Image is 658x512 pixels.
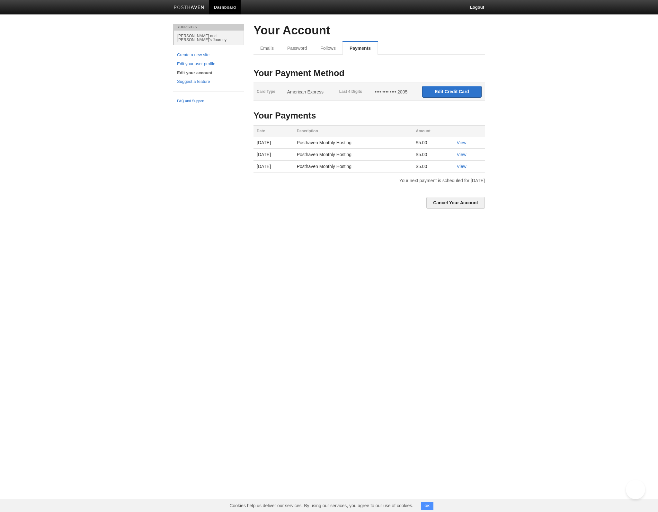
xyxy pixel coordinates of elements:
[253,149,294,161] td: [DATE]
[253,69,485,78] h3: Your Payment Method
[422,86,482,98] input: Edit Credit Card
[413,126,453,137] th: Amount
[294,137,413,149] td: Posthaven Monthly Hosting
[177,78,240,85] a: Suggest a feature
[253,42,280,55] a: Emails
[457,140,466,145] a: View
[342,42,378,55] a: Payments
[336,83,372,101] th: Last 4 Digits
[372,83,419,101] td: •••• •••• •••• 2005
[174,31,244,45] a: [PERSON_NAME] and [PERSON_NAME]'s Journey
[177,61,240,67] a: Edit your user profile
[249,178,490,183] div: Your next payment is scheduled for [DATE]
[173,24,244,31] li: Your Sites
[253,126,294,137] th: Date
[294,126,413,137] th: Description
[280,42,314,55] a: Password
[253,83,284,101] th: Card Type
[413,149,453,161] td: $5.00
[426,197,485,209] a: Cancel Your Account
[253,137,294,149] td: [DATE]
[626,480,645,499] iframe: Help Scout Beacon - Open
[253,161,294,172] td: [DATE]
[314,42,342,55] a: Follows
[284,83,336,101] td: American Express
[294,149,413,161] td: Posthaven Monthly Hosting
[413,137,453,149] td: $5.00
[177,70,240,76] a: Edit your account
[457,164,466,169] a: View
[253,24,485,37] h2: Your Account
[223,499,420,512] span: Cookies help us deliver our services. By using our services, you agree to our use of cookies.
[413,161,453,172] td: $5.00
[174,5,204,10] img: Posthaven-bar
[177,98,240,104] a: FAQ and Support
[253,111,485,121] h3: Your Payments
[177,52,240,58] a: Create a new site
[294,161,413,172] td: Posthaven Monthly Hosting
[457,152,466,157] a: View
[421,502,433,510] button: OK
